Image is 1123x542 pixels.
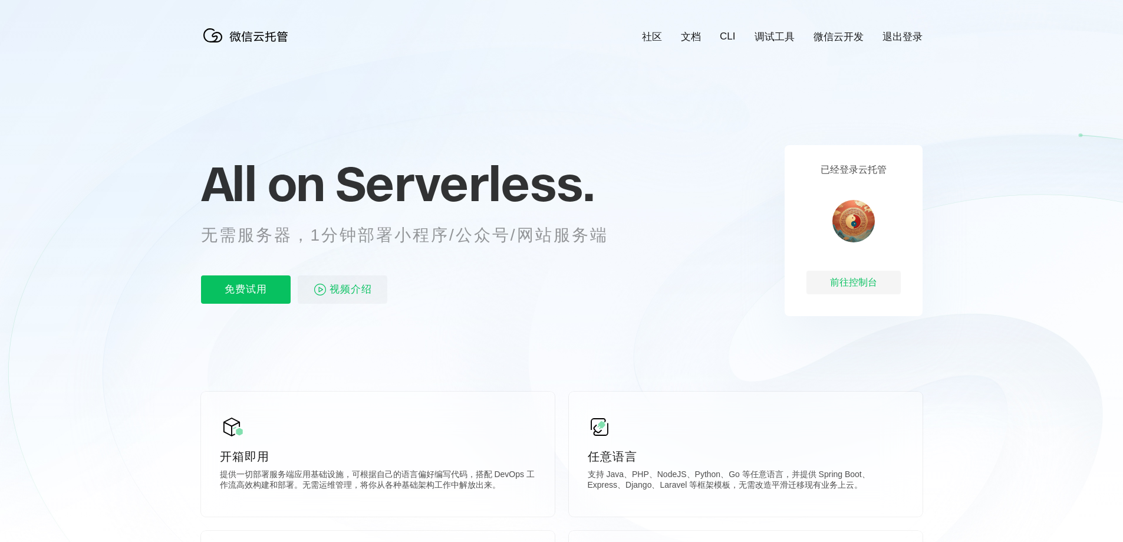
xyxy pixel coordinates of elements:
[201,224,630,247] p: 无需服务器，1分钟部署小程序/公众号/网站服务端
[220,448,536,465] p: 开箱即用
[201,24,295,47] img: 微信云托管
[220,469,536,493] p: 提供一切部署服务端应用基础设施，可根据自己的语言偏好编写代码，搭配 DevOps 工作流高效构建和部署。无需运维管理，将你从各种基础架构工作中解放出来。
[642,30,662,44] a: 社区
[588,469,904,493] p: 支持 Java、PHP、NodeJS、Python、Go 等任意语言，并提供 Spring Boot、Express、Django、Laravel 等框架模板，无需改造平滑迁移现有业务上云。
[201,275,291,304] p: 免费试用
[814,30,864,44] a: 微信云开发
[588,448,904,465] p: 任意语言
[330,275,372,304] span: 视频介绍
[201,154,324,213] span: All on
[201,39,295,49] a: 微信云托管
[806,271,901,294] div: 前往控制台
[681,30,701,44] a: 文档
[335,154,594,213] span: Serverless.
[821,164,887,176] p: 已经登录云托管
[882,30,923,44] a: 退出登录
[313,283,327,297] img: video_play.svg
[755,30,795,44] a: 调试工具
[720,31,735,42] a: CLI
